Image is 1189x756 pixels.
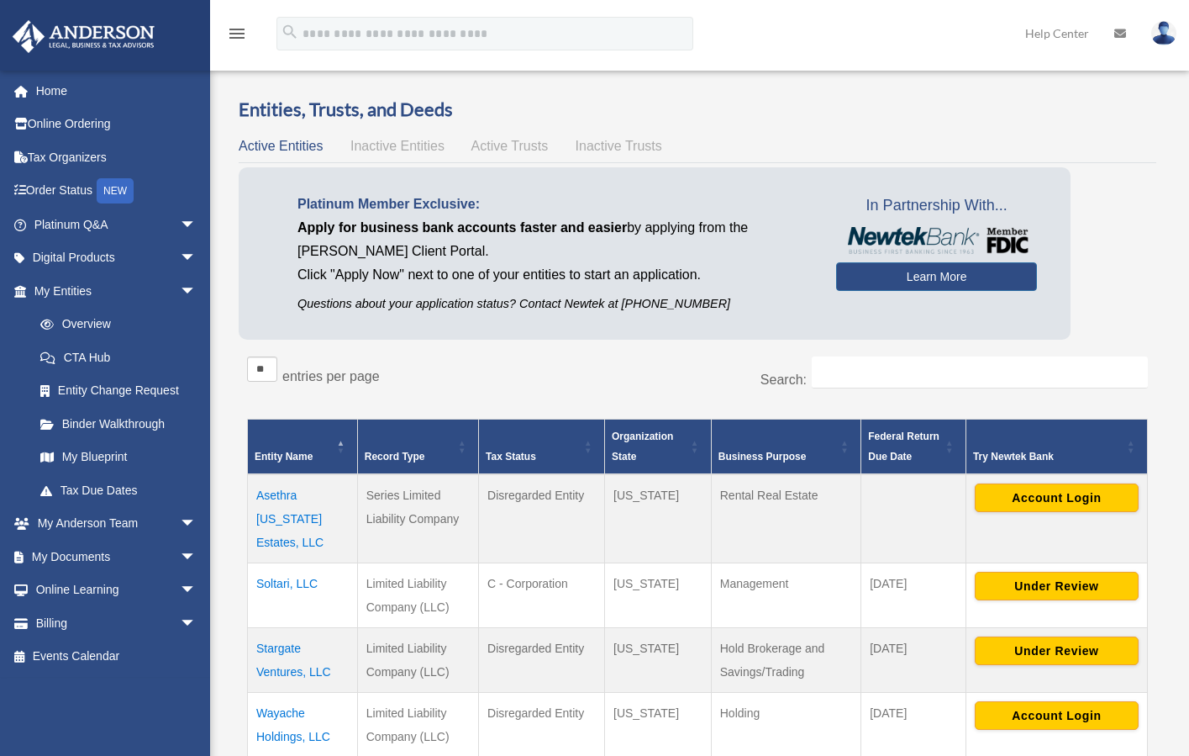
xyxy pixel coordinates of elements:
span: In Partnership With... [836,193,1037,219]
span: arrow_drop_down [180,540,213,574]
span: Record Type [365,451,425,463]
a: Online Learningarrow_drop_down [12,574,222,607]
td: C - Corporation [479,563,605,627]
td: [US_STATE] [605,563,712,627]
i: menu [227,24,247,44]
td: [DATE] [861,563,966,627]
h3: Entities, Trusts, and Deeds [239,97,1156,123]
span: arrow_drop_down [180,208,213,242]
th: Business Purpose: Activate to sort [711,419,860,474]
td: Management [711,563,860,627]
p: Questions about your application status? Contact Newtek at [PHONE_NUMBER] [297,293,811,315]
a: Platinum Q&Aarrow_drop_down [12,208,222,241]
a: Learn More [836,262,1037,291]
th: Organization State: Activate to sort [605,419,712,474]
span: Organization State [612,431,673,463]
div: NEW [97,178,134,204]
a: menu [227,29,247,44]
th: Record Type: Activate to sort [357,419,478,474]
div: Try Newtek Bank [973,447,1122,467]
td: Limited Liability Company (LLC) [357,627,478,692]
a: Entity Change Request [24,374,213,408]
a: My Entitiesarrow_drop_down [12,274,213,308]
a: Tax Due Dates [24,473,213,507]
a: Online Ordering [12,108,222,141]
a: My Documentsarrow_drop_down [12,540,222,574]
a: Tax Organizers [12,140,222,174]
span: arrow_drop_down [180,274,213,309]
td: Limited Liability Company (LLC) [357,563,478,627]
a: My Anderson Teamarrow_drop_down [12,507,222,541]
a: CTA Hub [24,341,213,374]
a: Events Calendar [12,640,222,674]
img: Anderson Advisors Platinum Portal [8,20,160,53]
button: Account Login [975,484,1139,512]
a: My Blueprint [24,441,213,474]
span: Apply for business bank accounts faster and easier [297,220,627,235]
button: Under Review [975,572,1139,600]
th: Try Newtek Bank : Activate to sort [965,419,1147,474]
p: Click "Apply Now" next to one of your entities to start an application. [297,263,811,287]
p: by applying from the [PERSON_NAME] Client Portal. [297,216,811,263]
span: arrow_drop_down [180,606,213,641]
td: Asethra [US_STATE] Estates, LLC [248,474,358,563]
td: [DATE] [861,627,966,692]
button: Under Review [975,637,1139,665]
td: [US_STATE] [605,474,712,563]
a: Binder Walkthrough [24,407,213,441]
a: Account Login [975,707,1139,721]
th: Entity Name: Activate to invert sorting [248,419,358,474]
i: search [281,23,299,41]
a: Account Login [975,489,1139,503]
td: [US_STATE] [605,627,712,692]
span: arrow_drop_down [180,241,213,276]
span: Entity Name [255,451,313,463]
span: Business Purpose [718,451,807,463]
span: Active Entities [239,139,323,153]
span: Federal Return Due Date [868,431,939,463]
td: Series Limited Liability Company [357,474,478,563]
button: Account Login [975,701,1139,730]
span: arrow_drop_down [180,507,213,542]
td: Disregarded Entity [479,474,605,563]
span: arrow_drop_down [180,574,213,608]
a: Overview [24,308,205,341]
td: Disregarded Entity [479,627,605,692]
span: Tax Status [486,451,536,463]
th: Federal Return Due Date: Activate to sort [861,419,966,474]
span: Inactive Trusts [576,139,662,153]
th: Tax Status: Activate to sort [479,419,605,474]
td: Rental Real Estate [711,474,860,563]
p: Platinum Member Exclusive: [297,193,811,216]
span: Active Trusts [471,139,549,153]
label: Search: [760,373,807,387]
td: Stargate Ventures, LLC [248,627,358,692]
a: Digital Productsarrow_drop_down [12,241,222,275]
span: Inactive Entities [350,139,445,153]
a: Order StatusNEW [12,174,222,209]
img: NewtekBankLogoSM.png [844,227,1029,254]
a: Home [12,74,222,108]
td: Soltari, LLC [248,563,358,627]
img: User Pic [1151,21,1176,45]
td: Hold Brokerage and Savings/Trading [711,627,860,692]
label: entries per page [282,369,380,383]
a: Billingarrow_drop_down [12,606,222,640]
